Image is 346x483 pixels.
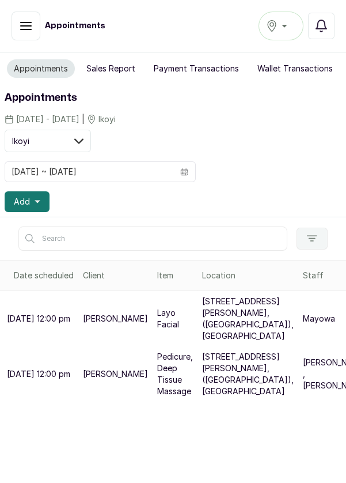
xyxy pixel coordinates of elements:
[14,270,74,281] div: Date scheduled
[14,196,30,207] span: Add
[7,368,70,380] p: [DATE] 12:00 pm
[147,59,246,78] button: Payment Transactions
[5,130,91,152] button: Ikoyi
[83,368,148,380] p: [PERSON_NAME]
[45,20,105,32] h1: Appointments
[83,313,148,324] p: [PERSON_NAME]
[5,162,173,182] input: Select date
[250,59,340,78] button: Wallet Transactions
[202,351,294,397] p: [STREET_ADDRESS][PERSON_NAME], ([GEOGRAPHIC_DATA]), [GEOGRAPHIC_DATA]
[303,313,335,324] p: Mayowa
[12,135,29,147] span: Ikoyi
[18,227,287,251] input: Search
[82,113,85,125] span: |
[157,307,193,330] p: Layo Facial
[98,114,116,125] span: Ikoyi
[7,59,75,78] button: Appointments
[7,313,70,324] p: [DATE] 12:00 pm
[79,59,142,78] button: Sales Report
[157,351,193,397] p: Pedicure, Deep Tissue Massage
[5,90,341,106] h1: Appointments
[202,296,294,342] p: [STREET_ADDRESS][PERSON_NAME], ([GEOGRAPHIC_DATA]), [GEOGRAPHIC_DATA]
[83,270,148,281] div: Client
[180,168,188,176] svg: calendar
[157,270,193,281] div: Item
[5,191,50,212] button: Add
[16,114,79,125] span: [DATE] - [DATE]
[202,270,294,281] div: Location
